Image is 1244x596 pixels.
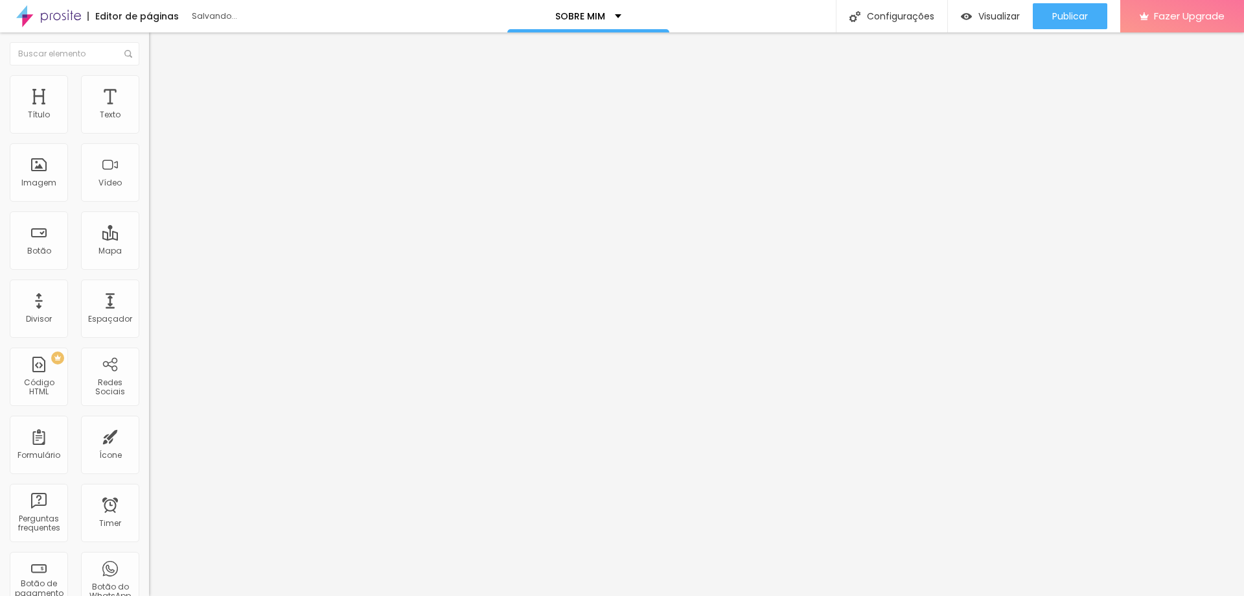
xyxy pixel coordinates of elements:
[149,32,1244,596] iframe: Editor
[84,378,135,397] div: Redes Sociais
[28,110,50,119] div: Título
[1033,3,1107,29] button: Publicar
[849,11,860,22] img: Icone
[192,12,341,20] div: Salvando...
[1154,10,1225,21] span: Fazer Upgrade
[555,12,605,21] p: SOBRE MIM
[98,178,122,187] div: Vídeo
[27,246,51,256] div: Botão
[17,451,60,460] div: Formulário
[10,42,139,66] input: Buscar elemento
[87,12,179,21] div: Editor de páginas
[978,11,1020,21] span: Visualizar
[948,3,1033,29] button: Visualizar
[98,246,122,256] div: Mapa
[100,110,121,119] div: Texto
[99,451,122,460] div: Ícone
[99,519,121,528] div: Timer
[21,178,56,187] div: Imagem
[13,378,64,397] div: Código HTML
[1052,11,1088,21] span: Publicar
[88,315,132,324] div: Espaçador
[26,315,52,324] div: Divisor
[13,514,64,533] div: Perguntas frequentes
[961,11,972,22] img: view-1.svg
[124,50,132,58] img: Icone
